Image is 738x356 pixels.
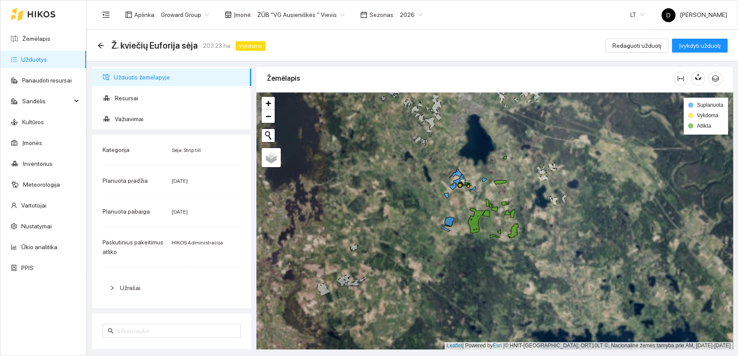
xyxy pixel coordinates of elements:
[103,278,241,298] div: Užrašai
[22,119,44,125] a: Kultūros
[21,244,57,251] a: Ūkio analitika
[161,8,209,21] span: Groward Group
[447,343,462,349] a: Leaflet
[134,10,156,20] span: Aplinka :
[115,89,244,107] span: Resursai
[672,39,728,53] button: Įvykdyti užduotį
[111,39,198,53] span: Ž. kviečių Euforija sėja
[630,8,644,21] span: LT
[674,75,687,82] span: column-width
[445,342,733,349] div: | Powered by © HNIT-[GEOGRAPHIC_DATA]; ORT10LT ©, Nacionalinė žemės tarnyba prie AM, [DATE]-[DATE]
[612,41,662,50] span: Redaguoti užduotį
[103,146,130,153] span: Kategorija
[120,284,140,291] span: Užrašai
[172,178,188,184] span: [DATE]
[22,139,42,146] a: Įmonės
[267,66,674,91] div: Žemėlapis
[21,56,47,63] a: Užduotys
[262,148,281,167] a: Layers
[23,160,53,167] a: Inventorius
[360,11,367,18] span: calendar
[97,42,104,49] span: arrow-left
[503,343,505,349] span: |
[262,129,275,142] button: Initiate a new search
[110,285,115,290] span: right
[22,35,50,42] a: Žemėlapis
[697,112,718,119] span: Vykdoma
[225,11,232,18] span: shop
[22,77,72,84] a: Panaudoti resursai
[103,208,150,215] span: Planuota pabaiga
[125,11,132,18] span: layout
[662,11,727,18] span: [PERSON_NAME]
[102,11,110,19] span: menu-fold
[697,123,711,129] span: Atlikta
[674,72,688,86] button: column-width
[116,326,236,336] input: Ieškoti lauko
[21,202,47,209] a: Vartotojai
[262,110,275,123] a: Zoom out
[697,102,723,108] span: Suplanuota
[666,8,671,22] span: D
[21,264,33,271] a: PPIS
[236,41,266,51] span: Vykdoma
[203,41,230,50] span: 203.23 ha
[97,42,104,49] div: Atgal
[400,8,422,21] span: 2026
[605,42,668,49] a: Redaguoti užduotį
[266,98,271,109] span: +
[369,10,395,20] span: Sezonas :
[605,39,668,53] button: Redaguoti užduotį
[172,240,223,246] span: HIKOS Administracija
[493,343,502,349] a: Esri
[97,6,115,23] button: menu-fold
[234,10,252,20] span: Įmonė :
[114,69,244,86] span: Užduotis žemėlapyje
[108,328,114,334] span: search
[103,177,148,184] span: Planuota pradžia
[172,209,188,215] span: [DATE]
[262,97,275,110] a: Zoom in
[21,223,52,230] a: Nustatymai
[679,41,721,50] span: Įvykdyti užduotį
[266,111,271,122] span: −
[22,92,72,110] span: Sandėlis
[172,147,201,153] span: Sėja. Strip till
[103,239,163,255] span: Paskutinius pakeitimus atliko
[257,8,345,21] span: ŽŪB "VG Ausieniškės " Vievis
[23,181,60,188] a: Meteorologija
[115,110,244,128] span: Važiavimai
